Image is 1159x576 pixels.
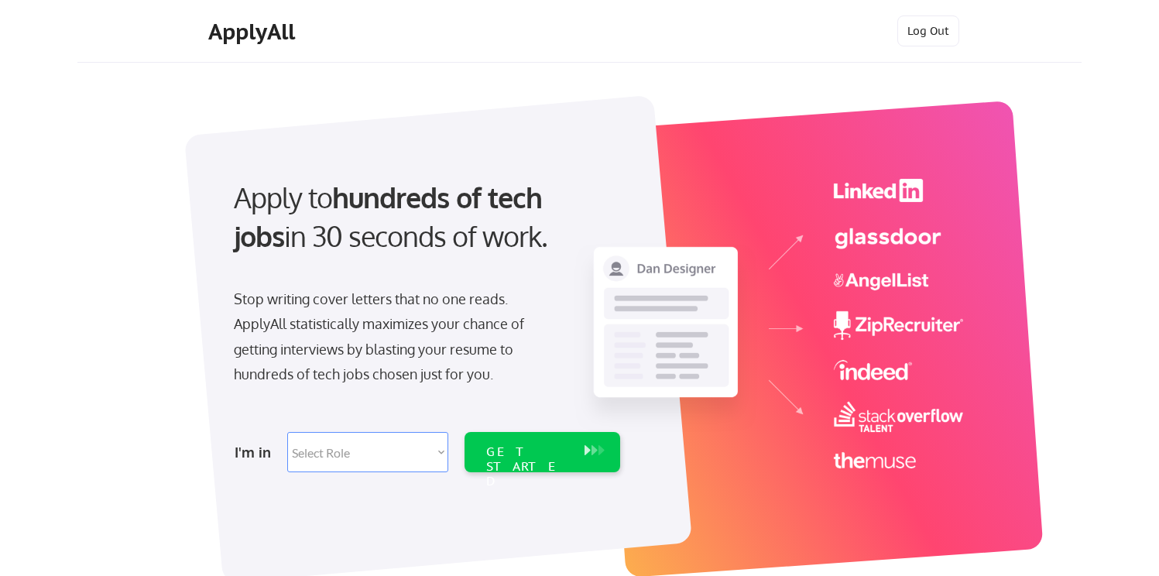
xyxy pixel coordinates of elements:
div: GET STARTED [486,444,569,489]
button: Log Out [897,15,959,46]
strong: hundreds of tech jobs [234,180,549,253]
div: I'm in [235,440,278,465]
div: Stop writing cover letters that no one reads. ApplyAll statistically maximizes your chance of get... [234,286,552,387]
div: Apply to in 30 seconds of work. [234,178,614,256]
div: ApplyAll [208,19,300,45]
